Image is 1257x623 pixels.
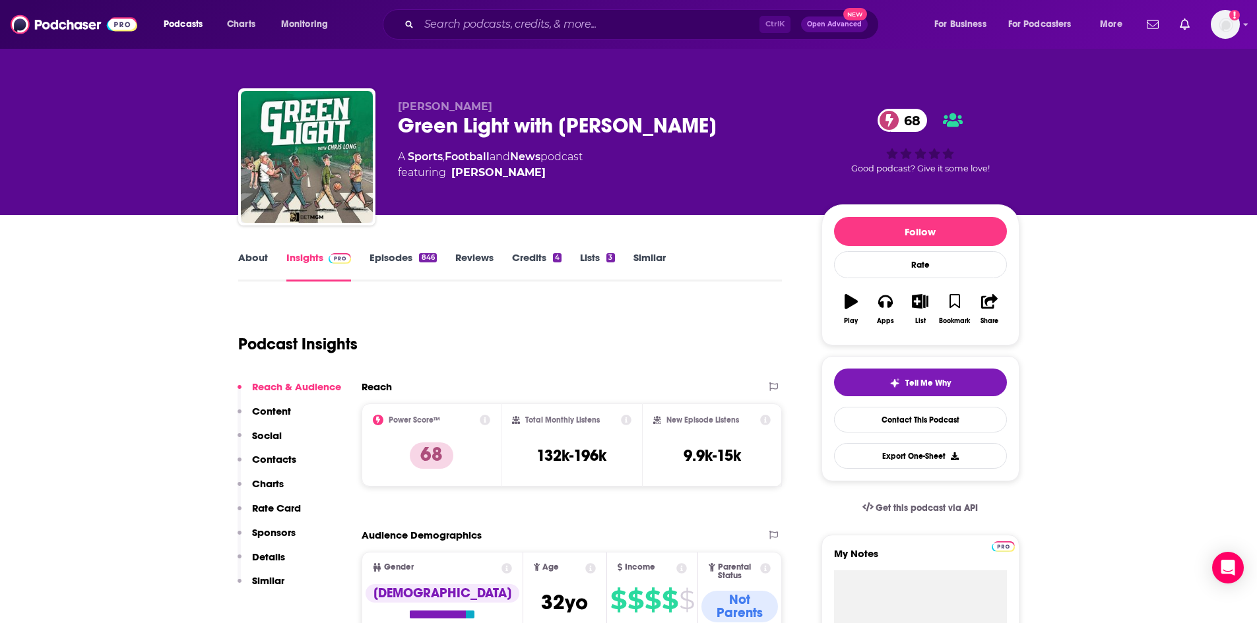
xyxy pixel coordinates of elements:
[281,15,328,34] span: Monitoring
[238,405,291,429] button: Content
[868,285,903,333] button: Apps
[238,380,341,405] button: Reach & Audience
[834,443,1007,469] button: Export One-Sheet
[852,492,989,524] a: Get this podcast via API
[252,429,282,442] p: Social
[398,149,583,181] div: A podcast
[11,12,137,37] img: Podchaser - Follow, Share and Rate Podcasts
[938,285,972,333] button: Bookmark
[889,378,900,388] img: tell me why sparkle
[408,150,443,163] a: Sports
[510,150,540,163] a: News
[645,589,661,610] span: $
[834,251,1007,278] div: Rate
[625,563,655,572] span: Income
[238,251,268,282] a: About
[903,285,937,333] button: List
[252,574,284,587] p: Similar
[252,550,285,563] p: Details
[445,150,490,163] a: Football
[164,15,203,34] span: Podcasts
[238,574,284,599] button: Similar
[451,165,546,181] a: Chris Long
[238,453,296,477] button: Contacts
[834,407,1007,432] a: Contact This Podcast
[218,14,263,35] a: Charts
[443,150,445,163] span: ,
[662,589,678,610] span: $
[822,100,1019,182] div: 68Good podcast? Give it some love!
[1000,14,1091,35] button: open menu
[238,477,284,502] button: Charts
[876,502,978,514] span: Get this podcast via API
[419,14,759,35] input: Search podcasts, credits, & more...
[410,442,453,469] p: 68
[398,100,492,113] span: [PERSON_NAME]
[834,369,1007,396] button: tell me why sparkleTell Me Why
[252,502,301,514] p: Rate Card
[718,563,758,580] span: Parental Status
[272,14,345,35] button: open menu
[238,550,285,575] button: Details
[851,163,990,173] span: Good podcast? Give it some love!
[238,429,282,454] button: Social
[238,334,358,354] h1: Podcast Insights
[843,8,867,20] span: New
[939,317,970,325] div: Bookmark
[925,14,1003,35] button: open menu
[542,563,559,572] span: Age
[1212,552,1244,583] div: Open Intercom Messenger
[1091,14,1139,35] button: open menu
[701,591,778,622] div: Not Parents
[834,547,1007,570] label: My Notes
[844,317,858,325] div: Play
[553,253,562,262] div: 4
[366,584,519,603] div: [DEMOGRAPHIC_DATA]
[633,251,666,282] a: Similar
[362,529,482,541] h2: Audience Demographics
[1211,10,1240,39] span: Logged in as BWeinstein
[362,380,392,393] h2: Reach
[252,526,296,539] p: Sponsors
[252,477,284,490] p: Charts
[878,109,927,132] a: 68
[679,589,694,610] span: $
[1100,15,1122,34] span: More
[419,253,436,262] div: 846
[834,285,868,333] button: Play
[512,251,562,282] a: Credits4
[536,446,606,465] h3: 132k-196k
[455,251,494,282] a: Reviews
[606,253,614,262] div: 3
[227,15,255,34] span: Charts
[628,589,643,610] span: $
[395,9,891,40] div: Search podcasts, credits, & more...
[252,405,291,417] p: Content
[1229,10,1240,20] svg: Add a profile image
[834,217,1007,246] button: Follow
[905,378,951,388] span: Tell Me Why
[252,453,296,465] p: Contacts
[252,380,341,393] p: Reach & Audience
[238,526,296,550] button: Sponsors
[891,109,927,132] span: 68
[981,317,998,325] div: Share
[610,589,626,610] span: $
[398,165,583,181] span: featuring
[154,14,220,35] button: open menu
[384,563,414,572] span: Gender
[1008,15,1072,34] span: For Podcasters
[666,415,739,425] h2: New Episode Listens
[684,446,741,465] h3: 9.9k-15k
[580,251,614,282] a: Lists3
[972,285,1006,333] button: Share
[1142,13,1164,36] a: Show notifications dropdown
[934,15,986,34] span: For Business
[541,589,588,615] span: 32 yo
[490,150,510,163] span: and
[241,91,373,223] img: Green Light with Chris Long
[286,251,352,282] a: InsightsPodchaser Pro
[992,541,1015,552] img: Podchaser Pro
